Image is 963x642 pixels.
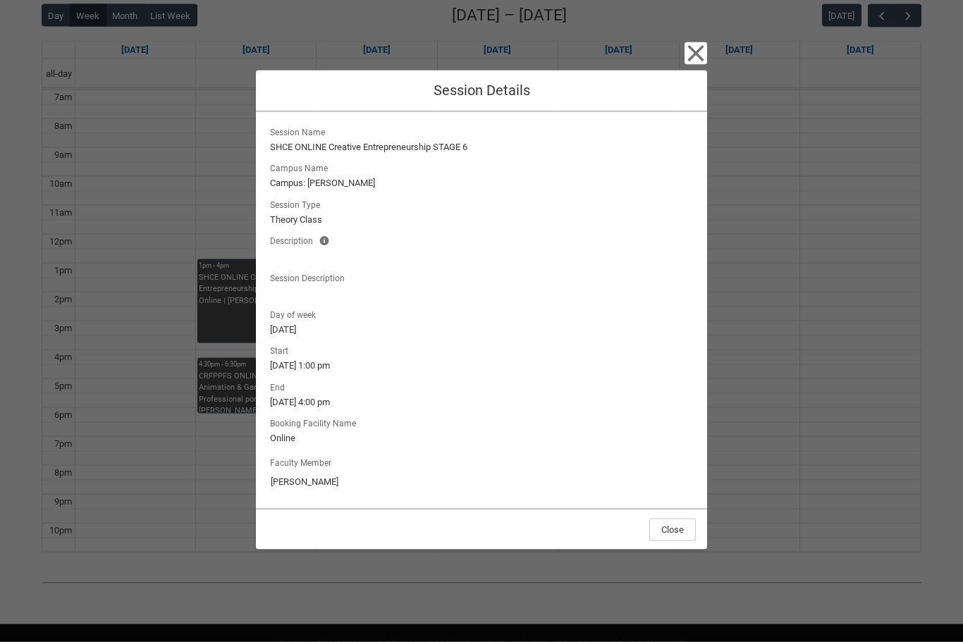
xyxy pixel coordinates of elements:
[270,140,693,154] lightning-formatted-text: SHCE ONLINE Creative Entrepreneurship STAGE 6
[434,82,530,99] span: Session Details
[270,123,331,139] span: Session Name
[270,176,693,190] lightning-formatted-text: Campus: [PERSON_NAME]
[270,378,290,394] span: End
[270,431,693,445] lightning-formatted-text: Online
[685,42,707,65] button: Close
[270,359,693,373] lightning-formatted-text: [DATE] 1:00 pm
[270,454,337,469] label: Faculty Member
[270,269,350,285] span: Session Description
[270,213,693,227] lightning-formatted-text: Theory Class
[270,159,333,175] span: Campus Name
[270,196,326,211] span: Session Type
[270,395,693,409] lightning-formatted-text: [DATE] 4:00 pm
[270,342,294,357] span: Start
[270,414,362,430] span: Booking Facility Name
[649,519,696,541] button: Close
[270,232,319,247] span: Description
[270,306,321,321] span: Day of week
[270,323,693,337] lightning-formatted-text: [DATE]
